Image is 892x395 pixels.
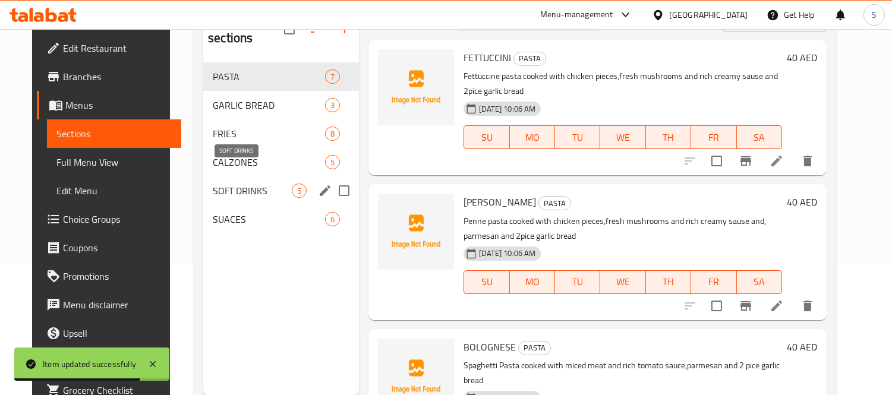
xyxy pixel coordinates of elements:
div: SUACES [213,212,325,226]
a: Choice Groups [37,205,181,233]
a: Upsell [37,319,181,347]
span: Edit Restaurant [63,41,172,55]
span: 5 [326,157,339,168]
span: SOFT DRINKS [213,184,292,198]
span: SU [469,273,505,290]
a: Edit menu item [770,154,784,168]
span: MO [515,273,550,290]
button: SU [464,270,509,294]
span: WE [605,129,641,146]
button: SA [737,270,782,294]
span: SA [742,129,777,146]
h2: Menu sections [208,11,284,47]
span: PASTA [519,341,550,355]
span: Edit Menu [56,184,172,198]
span: Upsell [63,326,172,340]
span: Branches [63,69,172,84]
div: Item updated successfully [43,358,136,371]
a: Edit menu item [770,299,784,313]
span: CALZONES [213,155,325,169]
div: items [292,184,307,198]
span: [DATE] 10:06 AM [474,248,540,259]
div: FRIES [213,127,325,141]
span: FR [696,129,732,146]
h6: 40 AED [787,49,817,66]
a: Sections [47,119,181,148]
button: edit [316,182,334,200]
span: SA [742,273,777,290]
button: Branch-specific-item [732,292,760,320]
div: SOFT DRINKS5edit [203,176,359,205]
a: Branches [37,62,181,91]
span: Promotions [63,269,172,283]
span: TU [560,273,595,290]
span: 5 [292,185,306,197]
div: SUACES6 [203,205,359,233]
span: Menu disclaimer [63,298,172,312]
span: 7 [326,71,339,83]
div: [GEOGRAPHIC_DATA] [669,8,748,21]
span: 8 [326,128,339,140]
button: delete [793,292,822,320]
a: Coupons [37,233,181,262]
div: GARLIC BREAD3 [203,91,359,119]
div: PASTA [518,341,551,355]
button: WE [600,270,645,294]
button: SA [737,125,782,149]
span: BOLOGNESE [464,338,516,356]
button: TU [555,270,600,294]
span: TH [651,273,686,290]
span: SU [469,129,505,146]
div: Menu-management [540,8,613,22]
button: TH [646,270,691,294]
span: FR [696,273,732,290]
a: Full Menu View [47,148,181,176]
span: Choice Groups [63,212,172,226]
span: [DATE] 10:06 AM [474,103,540,115]
a: Promotions [37,262,181,290]
span: TH [651,129,686,146]
span: PASTA [514,52,546,65]
h6: 40 AED [787,194,817,210]
p: Spaghetti Pasta cooked with miced meat and rich tomato sauce,parmesan and 2 pice garlic bread [464,358,782,388]
a: Menu disclaimer [37,290,181,319]
h6: 40 AED [787,339,817,355]
span: Sections [56,127,172,141]
span: Select to update [704,148,729,173]
span: PASTA [539,197,570,210]
button: delete [793,147,822,175]
div: PASTA7 [203,62,359,91]
a: Menus [37,91,181,119]
div: CALZONES5 [203,148,359,176]
button: SU [464,125,509,149]
span: 3 [326,100,339,111]
button: TU [555,125,600,149]
button: FR [691,125,736,149]
div: items [325,212,340,226]
div: FRIES8 [203,119,359,148]
div: items [325,69,340,84]
span: Coupons [63,241,172,255]
img: ALFREDO [378,194,454,270]
div: items [325,155,340,169]
button: FR [691,270,736,294]
div: PASTA [538,196,571,210]
button: WE [600,125,645,149]
button: TH [646,125,691,149]
span: MO [515,129,550,146]
div: PASTA [513,52,546,66]
button: MO [510,125,555,149]
div: items [325,98,340,112]
nav: Menu sections [203,58,359,238]
span: 6 [326,214,339,225]
span: [PERSON_NAME] [464,193,536,211]
span: PASTA [213,69,325,84]
span: TU [560,129,595,146]
span: GARLIC BREAD [213,98,325,112]
p: Penne pasta cooked with chicken pieces,fresh mushrooms and rich creamy sause and, parmesan and 2p... [464,214,782,244]
span: WE [605,273,641,290]
img: FETTUCCINI [378,49,454,125]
